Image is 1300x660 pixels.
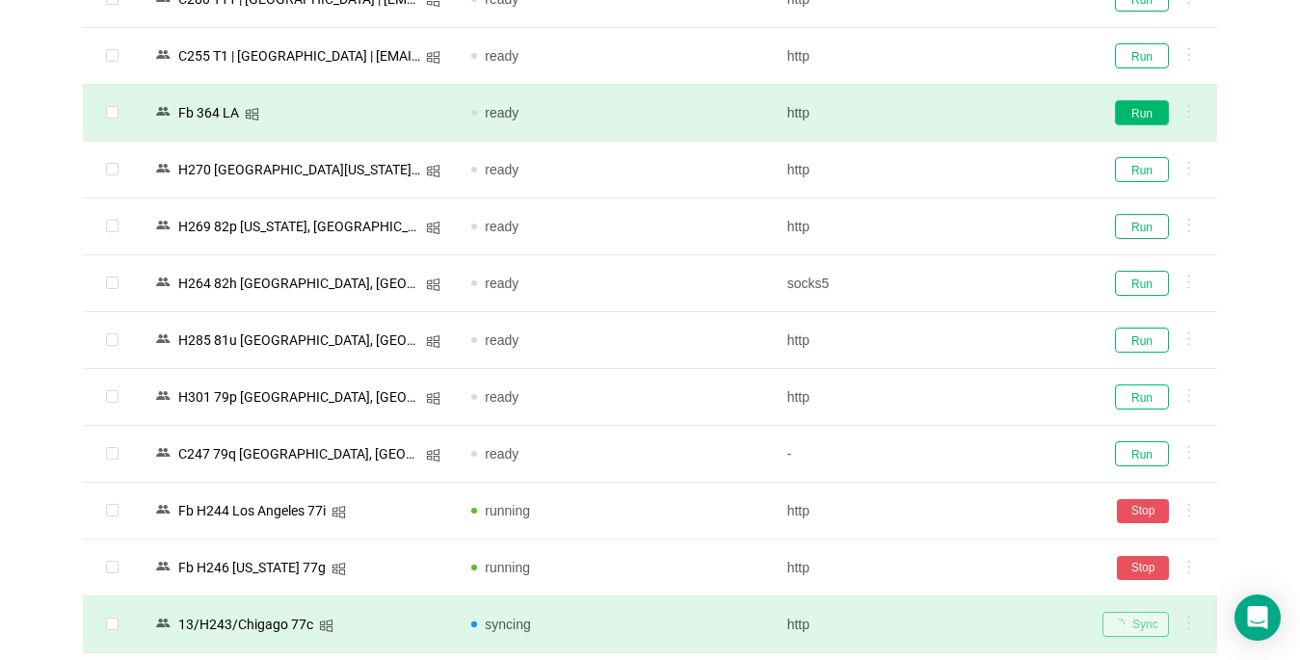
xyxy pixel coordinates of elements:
[772,142,1087,198] td: http
[485,503,530,518] span: running
[1115,214,1169,239] button: Run
[485,446,518,462] span: ready
[426,448,440,462] i: icon: windows
[332,562,346,576] i: icon: windows
[172,555,332,580] div: Fb Н246 [US_STATE] 77g
[1115,441,1169,466] button: Run
[1115,157,1169,182] button: Run
[426,334,440,349] i: icon: windows
[485,617,530,632] span: syncing
[172,271,426,296] div: Н264 82h [GEOGRAPHIC_DATA], [GEOGRAPHIC_DATA]/ [EMAIL_ADDRESS][DOMAIN_NAME]
[172,214,426,239] div: Н269 82p [US_STATE], [GEOGRAPHIC_DATA]/ [EMAIL_ADDRESS][DOMAIN_NAME]
[426,391,440,406] i: icon: windows
[172,328,426,353] div: Н285 81u [GEOGRAPHIC_DATA], [GEOGRAPHIC_DATA]/ [EMAIL_ADDRESS][DOMAIN_NAME]
[772,85,1087,142] td: http
[772,483,1087,540] td: http
[485,276,518,291] span: ready
[772,540,1087,596] td: http
[245,107,259,121] i: icon: windows
[485,48,518,64] span: ready
[1117,499,1169,523] button: Stop
[772,426,1087,483] td: -
[485,105,518,120] span: ready
[172,100,245,125] div: Fb 364 LA
[1115,328,1169,353] button: Run
[1115,271,1169,296] button: Run
[1115,43,1169,68] button: Run
[772,312,1087,369] td: http
[426,50,440,65] i: icon: windows
[172,43,426,68] div: C255 T1 | [GEOGRAPHIC_DATA] | [EMAIL_ADDRESS][DOMAIN_NAME]
[319,619,333,633] i: icon: windows
[172,612,319,637] div: 13/Н243/Chigago 77c
[172,384,426,409] div: Н301 79p [GEOGRAPHIC_DATA], [GEOGRAPHIC_DATA] | [EMAIL_ADDRESS][DOMAIN_NAME]
[772,198,1087,255] td: http
[172,441,426,466] div: C247 79q [GEOGRAPHIC_DATA], [GEOGRAPHIC_DATA] | [EMAIL_ADDRESS][DOMAIN_NAME]
[332,505,346,519] i: icon: windows
[1234,594,1281,641] div: Open Intercom Messenger
[485,560,530,575] span: running
[426,164,440,178] i: icon: windows
[485,219,518,234] span: ready
[172,157,426,182] div: Н270 [GEOGRAPHIC_DATA][US_STATE]/ [EMAIL_ADDRESS][DOMAIN_NAME]
[1117,556,1169,580] button: Stop
[1115,384,1169,409] button: Run
[485,162,518,177] span: ready
[426,277,440,292] i: icon: windows
[772,255,1087,312] td: socks5
[172,498,332,523] div: Fb Н244 Los Angeles 77i
[485,389,518,405] span: ready
[426,221,440,235] i: icon: windows
[485,332,518,348] span: ready
[772,28,1087,85] td: http
[772,596,1087,653] td: http
[1115,100,1169,125] button: Run
[772,369,1087,426] td: http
